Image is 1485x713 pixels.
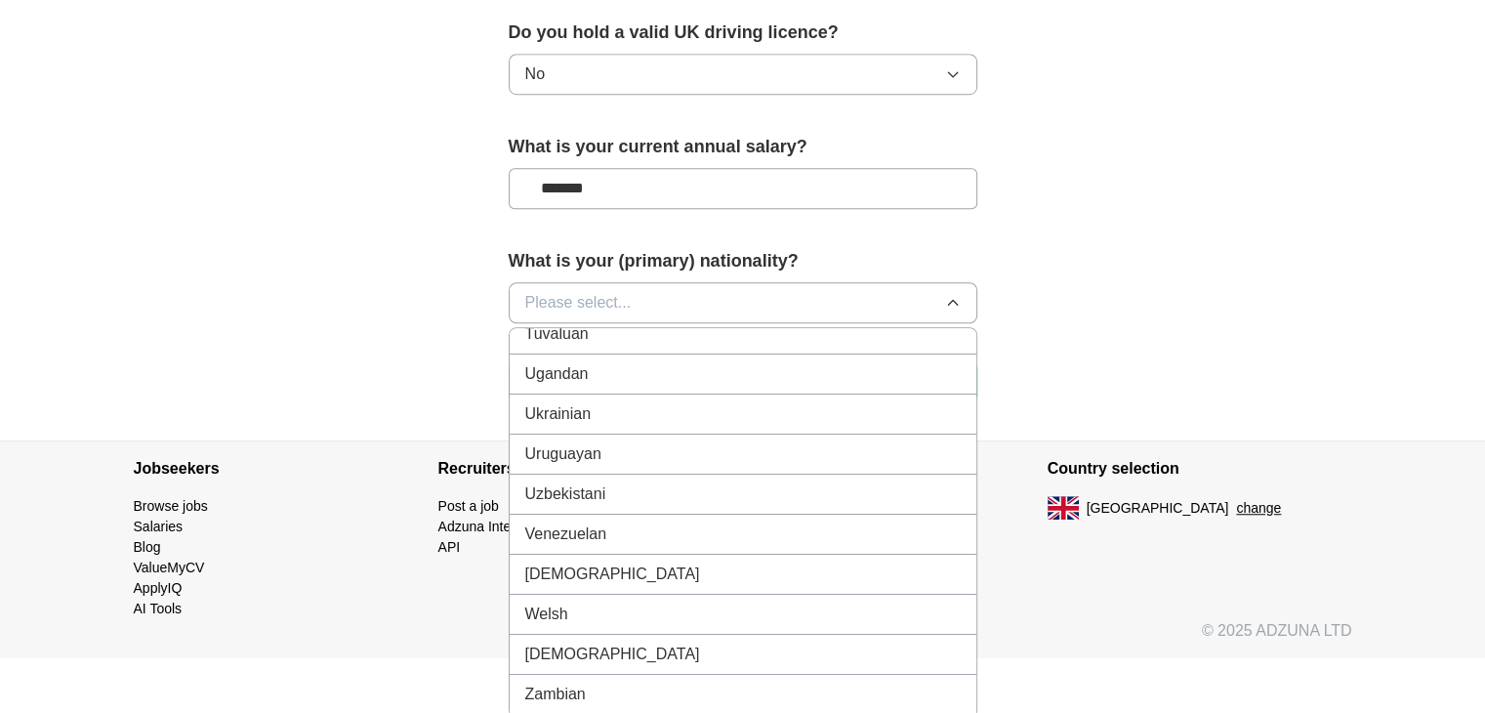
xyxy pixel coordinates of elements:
button: change [1236,498,1281,519]
label: What is your (primary) nationality? [509,248,977,274]
span: [GEOGRAPHIC_DATA] [1087,498,1229,519]
a: Blog [134,539,161,555]
span: [DEMOGRAPHIC_DATA] [525,643,700,666]
img: UK flag [1048,496,1079,520]
span: Welsh [525,603,568,626]
a: API [438,539,461,555]
span: Uzbekistani [525,482,606,506]
label: Do you hold a valid UK driving licence? [509,20,977,46]
span: Ukrainian [525,402,592,426]
span: No [525,63,545,86]
span: Zambian [525,683,586,706]
span: Ugandan [525,362,589,386]
a: Post a job [438,498,499,514]
span: Venezuelan [525,523,607,546]
label: What is your current annual salary? [509,134,977,160]
span: [DEMOGRAPHIC_DATA] [525,563,700,586]
a: Salaries [134,519,184,534]
a: Browse jobs [134,498,208,514]
button: No [509,54,977,95]
span: Tuvaluan [525,322,589,346]
a: Adzuna Intelligence [438,519,557,534]
a: AI Tools [134,601,183,616]
span: Please select... [525,291,632,315]
span: Uruguayan [525,442,601,466]
div: © 2025 ADZUNA LTD [118,619,1368,658]
h4: Country selection [1048,441,1352,496]
a: ApplyIQ [134,580,183,596]
button: Please select... [509,282,977,323]
a: ValueMyCV [134,560,205,575]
